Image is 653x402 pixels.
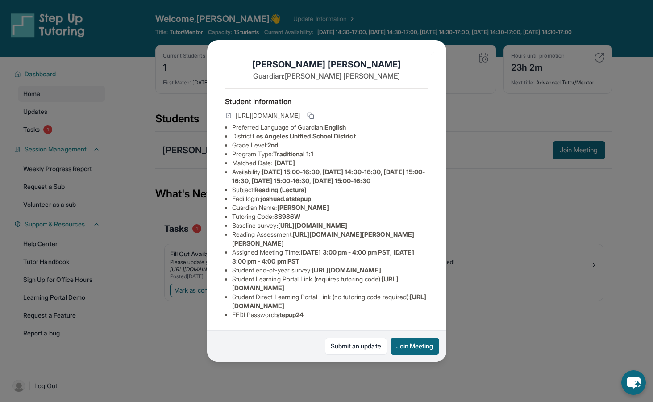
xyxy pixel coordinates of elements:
[273,150,313,158] span: Traditional 1:1
[232,159,428,167] li: Matched Date:
[232,123,428,132] li: Preferred Language of Guardian:
[232,310,428,319] li: EEDI Password :
[232,194,428,203] li: Eedi login :
[232,266,428,275] li: Student end-of-year survey :
[261,195,311,202] span: joshuad.atstepup
[275,159,295,167] span: [DATE]
[232,230,415,247] span: [URL][DOMAIN_NAME][PERSON_NAME][PERSON_NAME]
[225,71,428,81] p: Guardian: [PERSON_NAME] [PERSON_NAME]
[232,141,428,150] li: Grade Level:
[232,132,428,141] li: District:
[232,167,428,185] li: Availability:
[232,221,428,230] li: Baseline survey :
[232,248,428,266] li: Assigned Meeting Time :
[429,50,437,57] img: Close Icon
[232,150,428,159] li: Program Type:
[232,248,414,265] span: [DATE] 3:00 pm - 4:00 pm PST, [DATE] 3:00 pm - 4:00 pm PST
[276,311,304,318] span: stepup24
[391,338,439,355] button: Join Meeting
[324,123,346,131] span: English
[225,96,428,107] h4: Student Information
[232,203,428,212] li: Guardian Name :
[225,58,428,71] h1: [PERSON_NAME] [PERSON_NAME]
[232,168,425,184] span: [DATE] 15:00-16:30, [DATE] 14:30-16:30, [DATE] 15:00-16:30, [DATE] 15:00-16:30, [DATE] 15:00-16:30
[277,204,329,211] span: [PERSON_NAME]
[236,111,300,120] span: [URL][DOMAIN_NAME]
[253,132,355,140] span: Los Angeles Unified School District
[274,213,300,220] span: 8S986W
[232,212,428,221] li: Tutoring Code :
[305,110,316,121] button: Copy link
[232,275,428,293] li: Student Learning Portal Link (requires tutoring code) :
[621,370,646,395] button: chat-button
[232,293,428,310] li: Student Direct Learning Portal Link (no tutoring code required) :
[312,266,381,274] span: [URL][DOMAIN_NAME]
[278,222,347,229] span: [URL][DOMAIN_NAME]
[254,186,307,193] span: Reading (Lectura)
[325,338,387,355] a: Submit an update
[232,230,428,248] li: Reading Assessment :
[267,141,278,149] span: 2nd
[232,185,428,194] li: Subject :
